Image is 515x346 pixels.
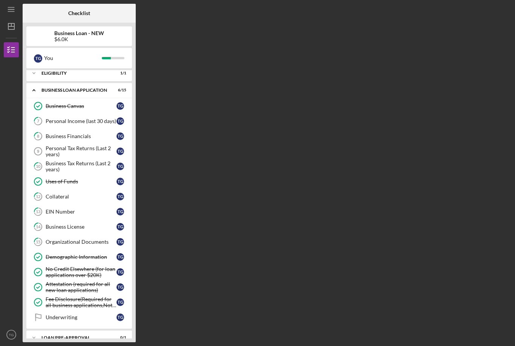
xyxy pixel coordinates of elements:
[46,103,116,109] div: Business Canvas
[46,239,116,245] div: Organizational Documents
[116,268,124,276] div: T G
[30,234,128,249] a: 15Organizational DocumentsTG
[46,224,116,230] div: Business License
[116,253,124,261] div: T G
[116,148,124,155] div: T G
[30,98,128,114] a: Business CanvasTG
[116,178,124,185] div: T G
[30,264,128,280] a: No Credit Elsewhere (for loan applications over $20K)TG
[116,238,124,246] div: T G
[46,314,116,320] div: Underwriting
[9,333,14,337] text: TG
[68,10,90,16] b: Checklist
[46,145,116,157] div: Personal Tax Returns (Last 2 years)
[46,266,116,278] div: No Credit Elsewhere (for loan applications over $20K)
[36,194,40,199] tspan: 12
[116,283,124,291] div: T G
[41,71,107,75] div: ELIGIBILITY
[46,194,116,200] div: Collateral
[36,240,40,245] tspan: 15
[113,71,126,75] div: 1 / 1
[30,295,128,310] a: Fee Disclosure(Required for all business applications,Not needed for Contractor loans)TG
[34,54,42,63] div: T G
[30,129,128,144] a: 8Business FinancialsTG
[116,193,124,200] div: T G
[41,88,107,92] div: BUSINESS LOAN APPLICATION
[41,335,107,340] div: LOAN PRE-APPROVAL
[46,118,116,124] div: Personal Income (last 30 days)
[116,117,124,125] div: T G
[37,134,39,139] tspan: 8
[37,119,40,124] tspan: 7
[4,327,19,342] button: TG
[30,219,128,234] a: 14Business LicenseTG
[30,204,128,219] a: 13EIN NumberTG
[46,296,116,308] div: Fee Disclosure(Required for all business applications,Not needed for Contractor loans)
[116,163,124,170] div: T G
[46,133,116,139] div: Business Financials
[46,281,116,293] div: Attestation (required for all new loan applications)
[30,114,128,129] a: 7Personal Income (last 30 days)TG
[116,298,124,306] div: T G
[46,254,116,260] div: Demographic Information
[116,102,124,110] div: T G
[46,178,116,185] div: Uses of Funds
[30,249,128,264] a: Demographic InformationTG
[116,208,124,215] div: T G
[116,132,124,140] div: T G
[30,144,128,159] a: 9Personal Tax Returns (Last 2 years)TG
[30,310,128,325] a: UnderwritingTG
[36,164,41,169] tspan: 10
[113,88,126,92] div: 6 / 15
[37,149,39,154] tspan: 9
[46,209,116,215] div: EIN Number
[30,189,128,204] a: 12CollateralTG
[116,314,124,321] div: T G
[36,209,40,214] tspan: 13
[30,159,128,174] a: 10Business Tax Returns (Last 2 years)TG
[46,160,116,172] div: Business Tax Returns (Last 2 years)
[36,225,41,229] tspan: 14
[30,280,128,295] a: Attestation (required for all new loan applications)TG
[113,335,126,340] div: 0 / 1
[54,36,104,42] div: $6.0K
[116,223,124,231] div: T G
[30,174,128,189] a: Uses of FundsTG
[54,30,104,36] b: Business Loan - NEW
[44,52,102,65] div: You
